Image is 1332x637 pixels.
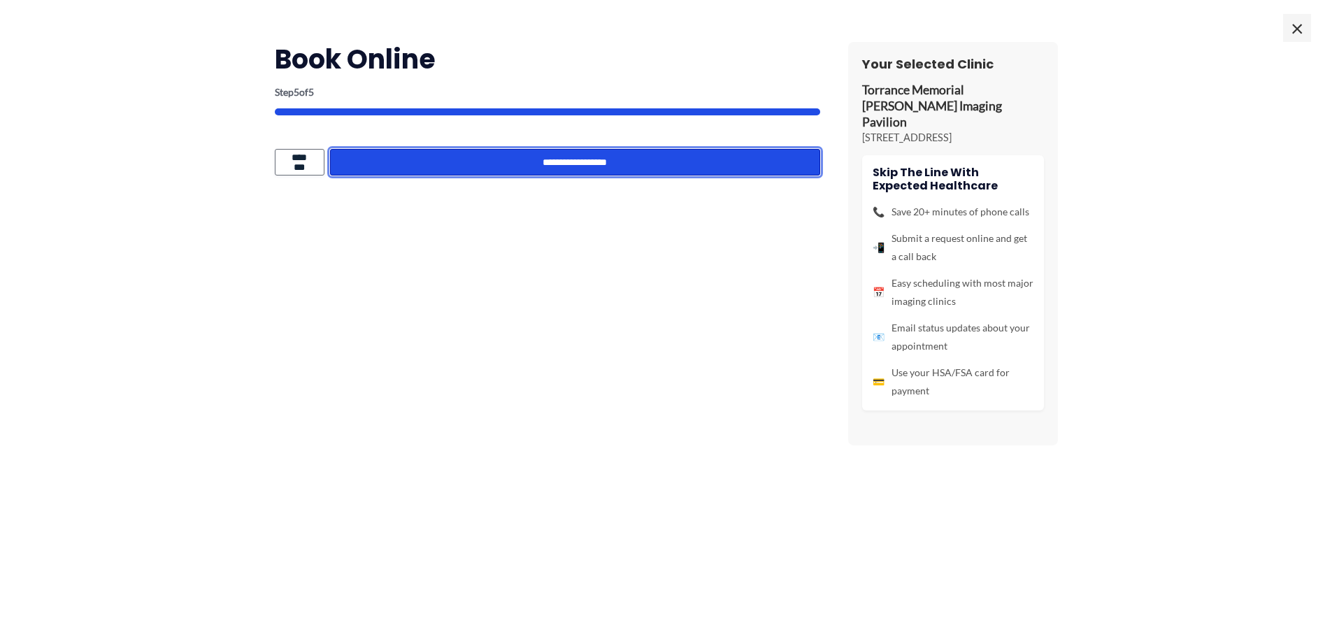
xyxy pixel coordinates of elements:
span: 📅 [873,283,885,301]
span: 5 [294,86,299,98]
li: Use your HSA/FSA card for payment [873,364,1033,400]
h3: Your Selected Clinic [862,56,1044,72]
li: Easy scheduling with most major imaging clinics [873,274,1033,310]
p: Torrance Memorial [PERSON_NAME] Imaging Pavilion [862,83,1044,131]
p: [STREET_ADDRESS] [862,131,1044,145]
li: Save 20+ minutes of phone calls [873,203,1033,221]
span: × [1283,14,1311,42]
span: 📞 [873,203,885,221]
p: Step of [275,87,820,97]
li: Email status updates about your appointment [873,319,1033,355]
span: 5 [308,86,314,98]
h2: Book Online [275,42,820,76]
h4: Skip the line with Expected Healthcare [873,166,1033,192]
span: 💳 [873,373,885,391]
span: 📧 [873,328,885,346]
li: Submit a request online and get a call back [873,229,1033,266]
span: 📲 [873,238,885,257]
